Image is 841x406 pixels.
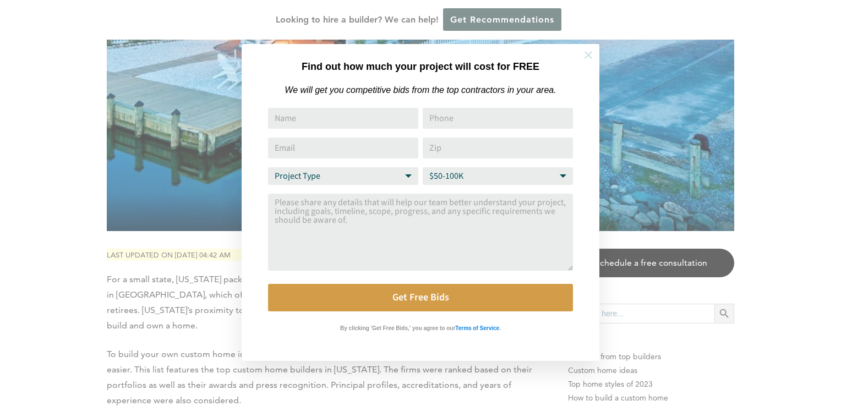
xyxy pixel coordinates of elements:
input: Name [268,108,418,129]
button: Get Free Bids [268,284,573,311]
strong: Find out how much your project will cost for FREE [302,61,539,72]
em: We will get you competitive bids from the top contractors in your area. [285,85,556,95]
button: Close [569,36,608,74]
strong: Terms of Service [455,325,499,331]
strong: . [499,325,501,331]
iframe: Drift Widget Chat Controller [630,327,828,393]
select: Budget Range [423,167,573,185]
strong: By clicking 'Get Free Bids,' you agree to our [340,325,455,331]
textarea: Comment or Message [268,194,573,271]
input: Phone [423,108,573,129]
select: Project Type [268,167,418,185]
a: Terms of Service [455,322,499,332]
input: Email Address [268,138,418,158]
input: Zip [423,138,573,158]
